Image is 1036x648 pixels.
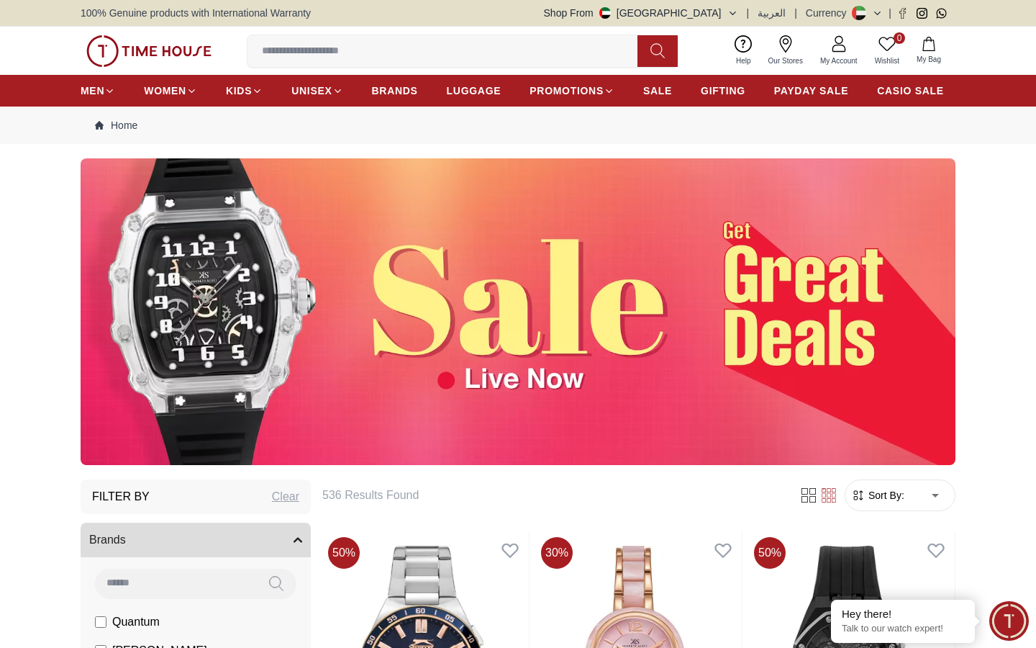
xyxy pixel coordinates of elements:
[92,488,150,505] h3: Filter By
[226,84,252,98] span: KIDS
[897,8,908,19] a: Facebook
[81,6,311,20] span: 100% Genuine products with International Warranty
[643,84,672,98] span: SALE
[112,613,160,631] span: Quantum
[447,78,501,104] a: LUGGAGE
[894,32,905,44] span: 0
[911,54,947,65] span: My Bag
[95,616,106,628] input: Quantum
[291,84,332,98] span: UNISEX
[372,84,418,98] span: BRANDS
[747,6,750,20] span: |
[81,523,311,557] button: Brands
[794,6,797,20] span: |
[81,107,955,144] nav: Breadcrumb
[291,78,342,104] a: UNISEX
[328,537,360,569] span: 50 %
[727,32,760,69] a: Help
[322,487,781,504] h6: 536 Results Found
[865,488,904,503] span: Sort By:
[866,32,908,69] a: 0Wishlist
[89,531,126,549] span: Brands
[917,8,927,19] a: Instagram
[754,537,786,569] span: 50 %
[877,78,944,104] a: CASIO SALE
[544,6,738,20] button: Shop From[GEOGRAPHIC_DATA]
[908,34,950,68] button: My Bag
[95,118,137,132] a: Home
[806,6,853,20] div: Currency
[272,488,299,505] div: Clear
[989,601,1029,641] div: Chat Widget
[144,78,197,104] a: WOMEN
[372,78,418,104] a: BRANDS
[81,78,115,104] a: MEN
[760,32,812,69] a: Our Stores
[643,78,672,104] a: SALE
[851,488,904,503] button: Sort By:
[774,84,848,98] span: PAYDAY SALE
[877,84,944,98] span: CASIO SALE
[842,607,964,621] div: Hey there!
[447,84,501,98] span: LUGGAGE
[936,8,947,19] a: Whatsapp
[226,78,263,104] a: KIDS
[86,35,212,67] img: ...
[869,55,905,66] span: Wishlist
[530,78,614,104] a: PROMOTIONS
[701,78,745,104] a: GIFTING
[599,7,611,19] img: United Arab Emirates
[774,78,848,104] a: PAYDAY SALE
[81,158,955,465] img: ...
[701,84,745,98] span: GIFTING
[541,537,573,569] span: 30 %
[730,55,757,66] span: Help
[144,84,186,98] span: WOMEN
[530,84,604,98] span: PROMOTIONS
[81,84,104,98] span: MEN
[763,55,809,66] span: Our Stores
[842,623,964,635] p: Talk to our watch expert!
[758,6,786,20] button: العربية
[814,55,863,66] span: My Account
[889,6,891,20] span: |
